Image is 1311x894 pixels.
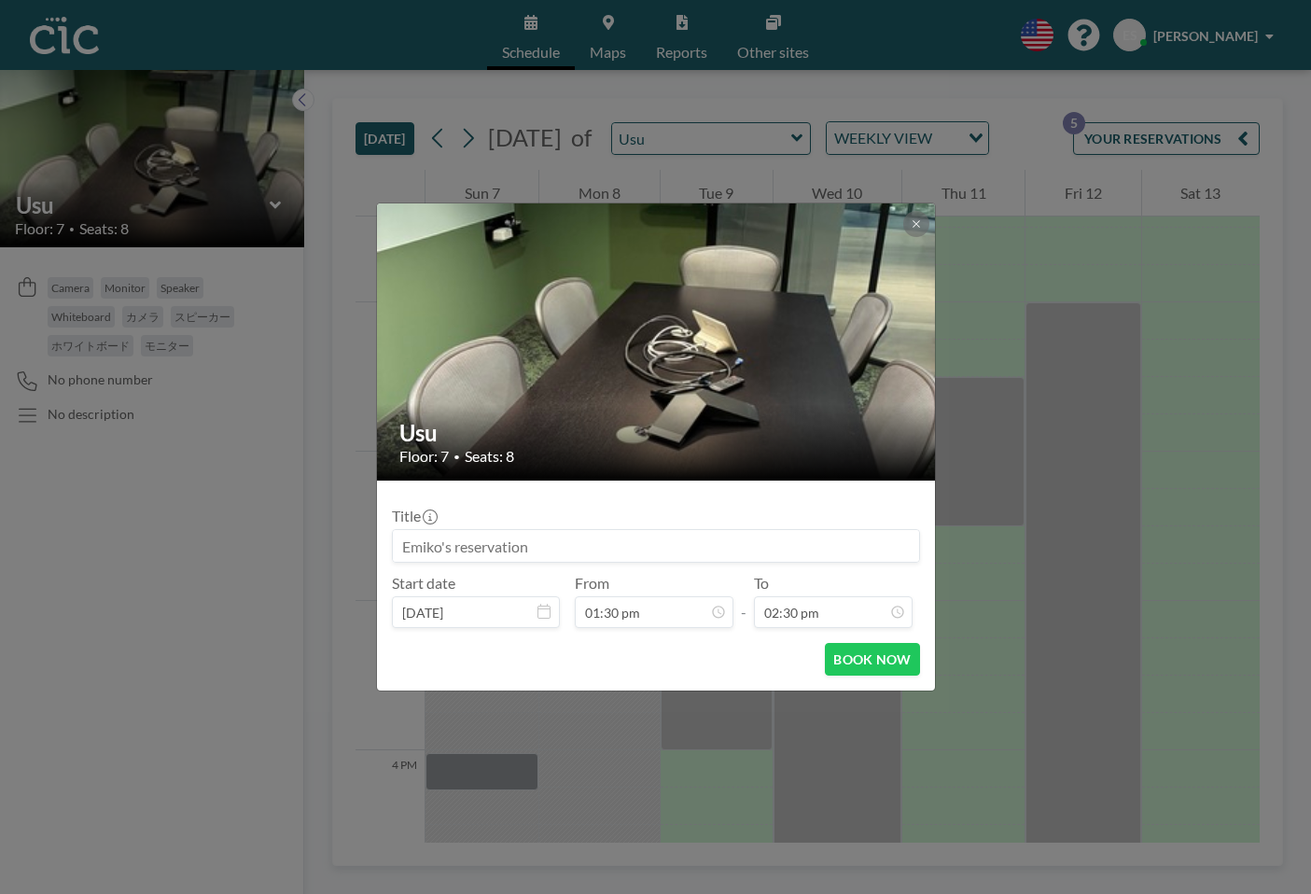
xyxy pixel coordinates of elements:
span: Floor: 7 [399,447,449,466]
input: Emiko's reservation [393,530,919,562]
h2: Usu [399,419,914,447]
span: Seats: 8 [465,447,514,466]
label: Start date [392,574,455,593]
span: • [453,450,460,464]
label: From [575,574,609,593]
span: - [741,580,746,622]
label: Title [392,507,436,525]
label: To [754,574,769,593]
button: BOOK NOW [825,643,919,676]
